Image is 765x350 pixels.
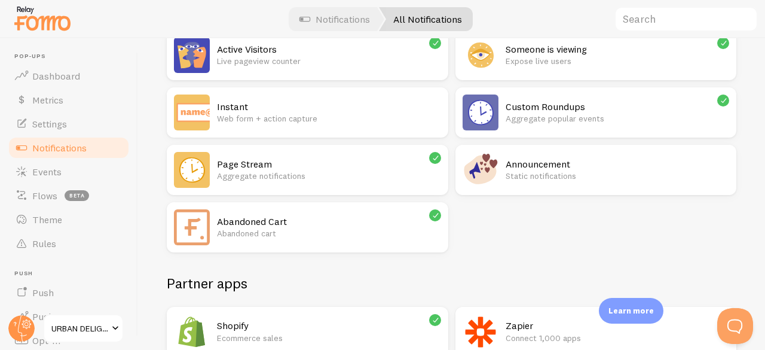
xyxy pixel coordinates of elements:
h2: Abandoned Cart [217,215,441,228]
p: Live pageview counter [217,55,441,67]
p: Abandoned cart [217,227,441,239]
span: Push [14,270,130,278]
p: Aggregate popular events [506,112,730,124]
h2: Zapier [506,319,730,332]
a: Dashboard [7,64,130,88]
p: Static notifications [506,170,730,182]
a: Events [7,160,130,184]
span: Theme [32,214,62,226]
iframe: Help Scout Beacon - Open [717,308,753,344]
img: Announcement [463,152,498,188]
h2: Instant [217,101,441,113]
span: Flows [32,190,57,202]
a: Rules [7,232,130,255]
span: Pop-ups [14,53,130,60]
p: Aggregate notifications [217,170,441,182]
img: Custom Roundups [463,95,498,130]
span: Push [32,287,54,299]
img: Abandoned Cart [174,209,210,245]
a: Push [7,281,130,305]
h2: Page Stream [217,158,441,171]
p: Learn more [608,305,654,316]
h2: Partner apps [167,274,736,293]
h2: Custom Roundups [506,101,730,113]
p: Connect 1,000 apps [506,332,730,344]
a: Metrics [7,88,130,112]
h2: Shopify [217,319,441,332]
img: fomo-relay-logo-orange.svg [13,3,72,34]
img: Instant [174,95,210,130]
a: URBAN DELIGHT [43,314,124,343]
span: Push Data [32,311,77,322]
a: Notifications [7,136,130,160]
h2: Active Visitors [217,43,441,56]
img: Zapier [463,314,498,350]
a: Push Data [7,305,130,328]
span: URBAN DELIGHT [51,321,108,336]
img: Shopify [174,314,210,350]
a: Flows beta [7,184,130,208]
h2: Announcement [506,158,730,171]
a: Settings [7,112,130,136]
span: Metrics [32,94,63,106]
div: Learn more [599,298,663,324]
p: Web form + action capture [217,112,441,124]
span: Events [32,166,62,178]
span: Dashboard [32,70,80,82]
span: beta [65,190,89,201]
p: Expose live users [506,55,730,67]
span: Rules [32,238,56,249]
img: Someone is viewing [463,37,498,73]
img: Page Stream [174,152,210,188]
span: Settings [32,118,67,130]
span: Notifications [32,142,87,154]
img: Active Visitors [174,37,210,73]
h2: Someone is viewing [506,43,730,56]
a: Theme [7,208,130,232]
p: Ecommerce sales [217,332,441,344]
